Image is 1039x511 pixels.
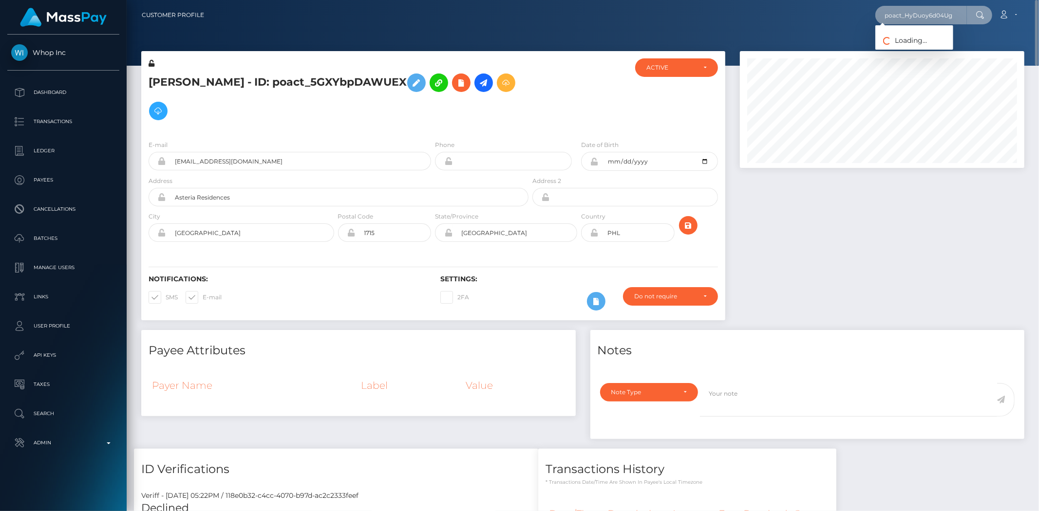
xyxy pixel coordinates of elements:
[134,491,538,501] div: Veriff - [DATE] 05:22PM / 118e0b32-c4cc-4070-b97d-ac2c2333feef
[7,139,119,163] a: Ledger
[7,401,119,426] a: Search
[7,314,119,338] a: User Profile
[149,291,178,304] label: SMS
[546,478,829,486] p: * Transactions date/time are shown in payee's local timezone
[11,377,115,392] p: Taxes
[7,48,119,57] span: Whop Inc
[11,290,115,304] p: Links
[546,461,829,478] h4: Transactions History
[11,260,115,275] p: Manage Users
[7,372,119,397] a: Taxes
[358,372,462,399] th: Label
[623,287,718,306] button: Do not require
[186,291,222,304] label: E-mail
[149,69,523,125] h5: [PERSON_NAME] - ID: poact_5GXYbpDAWUEX
[11,406,115,421] p: Search
[11,319,115,333] p: User Profile
[7,168,119,192] a: Payees
[435,212,478,221] label: State/Province
[7,226,119,251] a: Batches
[20,8,107,27] img: MassPay Logo
[611,388,676,396] div: Note Type
[7,343,119,367] a: API Keys
[11,436,115,450] p: Admin
[646,64,696,72] div: ACTIVE
[7,285,119,309] a: Links
[7,197,119,221] a: Cancellations
[149,372,358,399] th: Payer Name
[11,85,115,100] p: Dashboard
[474,73,493,92] a: Initiate Payout
[11,231,115,246] p: Batches
[141,461,531,478] h4: ID Verifications
[142,5,204,25] a: Customer Profile
[440,291,469,304] label: 2FA
[634,292,696,300] div: Do not require
[635,58,718,77] button: ACTIVE
[875,36,927,45] span: Loading...
[11,44,28,61] img: Whop Inc
[7,255,119,280] a: Manage Users
[462,372,568,399] th: Value
[440,275,718,283] h6: Settings:
[7,431,119,455] a: Admin
[7,80,119,105] a: Dashboard
[598,342,1018,359] h4: Notes
[532,177,561,185] label: Address 2
[149,275,426,283] h6: Notifications:
[338,212,374,221] label: Postal Code
[11,348,115,363] p: API Keys
[11,202,115,217] p: Cancellations
[11,173,115,187] p: Payees
[581,212,605,221] label: Country
[600,383,698,401] button: Note Type
[435,141,454,149] label: Phone
[149,177,172,185] label: Address
[149,342,568,359] h4: Payee Attributes
[149,141,168,149] label: E-mail
[11,114,115,129] p: Transactions
[875,6,967,24] input: Search...
[581,141,619,149] label: Date of Birth
[7,109,119,134] a: Transactions
[149,212,160,221] label: City
[11,144,115,158] p: Ledger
